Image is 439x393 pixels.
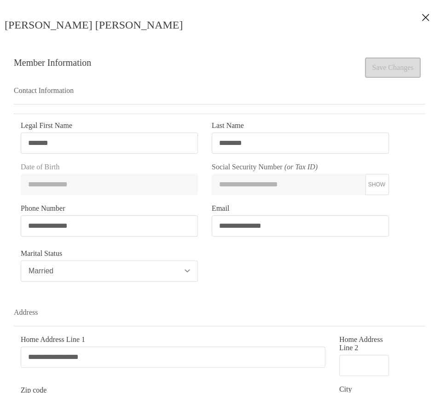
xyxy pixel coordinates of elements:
[365,181,388,188] button: Social Security Number (or Tax ID)
[185,269,190,272] img: Open dropdown arrow
[368,181,385,188] span: SHOW
[14,87,425,104] h3: Contact Information
[21,353,325,361] input: Home Address Line 1
[21,163,198,171] span: Date of Birth
[212,204,389,213] span: Email
[419,11,433,25] button: Close modal
[21,204,198,213] span: Phone Number
[21,222,197,230] input: Phone Number
[21,335,325,344] span: Home Address Line 1
[212,222,388,230] input: Email
[212,121,389,130] span: Last Name
[21,260,198,282] button: Married
[212,163,389,174] span: Social Security Number
[21,180,197,188] input: Date of Birth
[21,249,198,258] span: Marital Status
[29,267,53,275] div: Married
[284,163,318,171] i: (or Tax ID)
[14,308,425,326] h3: Address
[340,361,388,369] input: Home Address Line 2
[14,58,425,68] h4: Member Information
[339,335,389,352] span: Home Address Line 2
[21,121,198,130] span: Legal First Name
[21,139,197,147] input: Legal First Name
[212,180,365,188] input: Social Security Number (or Tax ID)SHOW
[5,18,434,31] h2: [PERSON_NAME] [PERSON_NAME]
[212,139,388,147] input: Last Name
